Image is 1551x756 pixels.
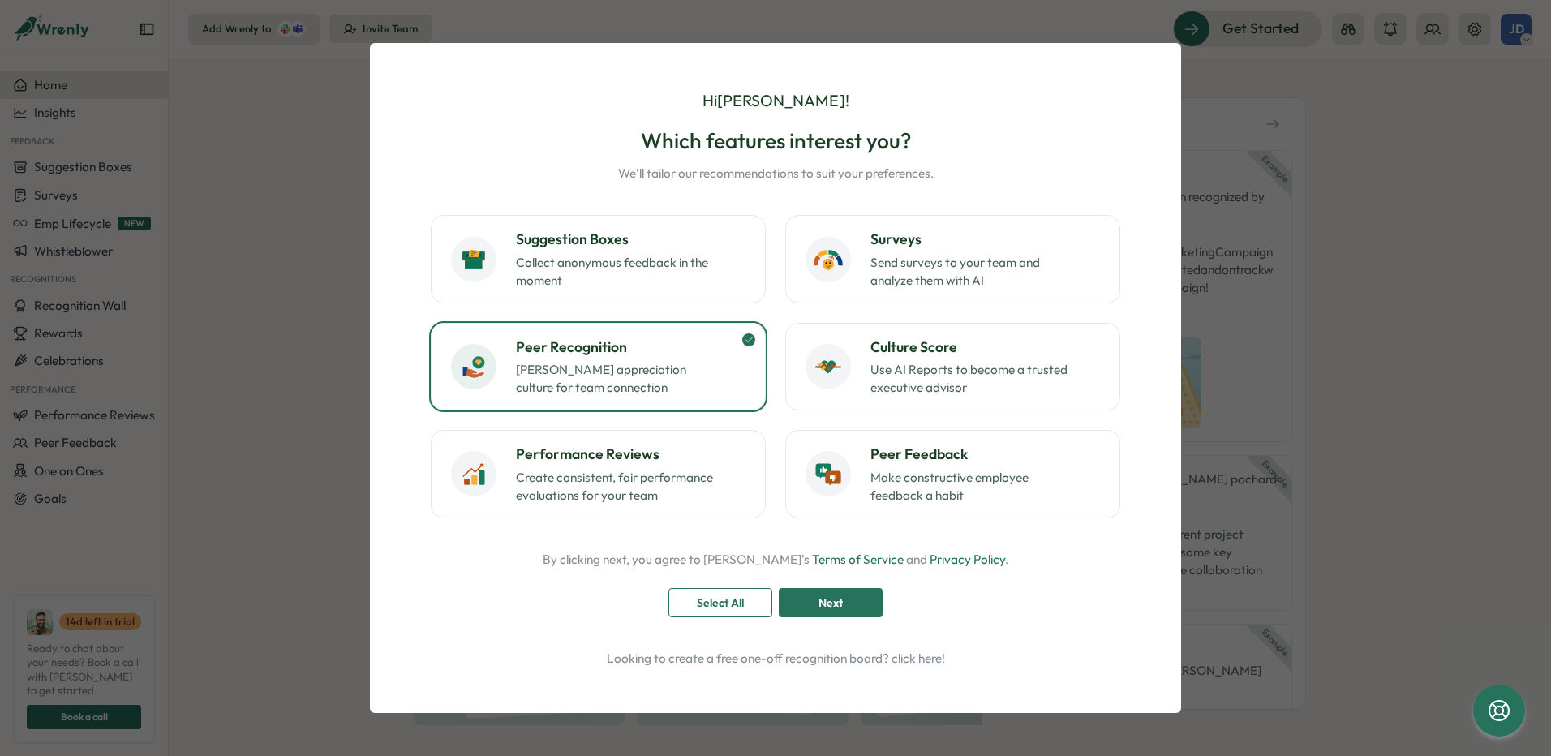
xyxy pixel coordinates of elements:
button: SurveysSend surveys to your team and analyze them with AI [785,215,1120,303]
h2: Which features interest you? [618,127,934,155]
p: Send surveys to your team and analyze them with AI [870,254,1073,290]
h3: Peer Recognition [516,337,745,358]
p: Collect anonymous feedback in the moment [516,254,719,290]
p: Make constructive employee feedback a habit [870,469,1073,505]
p: Hi [PERSON_NAME] ! [702,88,849,114]
h3: Peer Feedback [870,444,1100,465]
p: Create consistent, fair performance evaluations for your team [516,469,719,505]
p: We'll tailor our recommendations to suit your preferences. [618,165,934,183]
button: Culture ScoreUse AI Reports to become a trusted executive advisor [785,323,1120,410]
h3: Performance Reviews [516,444,745,465]
h3: Surveys [870,229,1100,250]
p: By clicking next, you agree to [PERSON_NAME]'s and . [543,551,1008,569]
a: Privacy Policy [930,552,1005,567]
button: Next [779,588,883,617]
button: Suggestion BoxesCollect anonymous feedback in the moment [431,215,766,303]
button: Performance ReviewsCreate consistent, fair performance evaluations for your team [431,430,766,518]
h3: Suggestion Boxes [516,229,745,250]
span: Select All [697,589,744,616]
button: Peer FeedbackMake constructive employee feedback a habit [785,430,1120,518]
span: Next [818,589,843,616]
a: Terms of Service [812,552,904,567]
h3: Culture Score [870,337,1100,358]
a: click here! [892,651,945,666]
button: Peer Recognition[PERSON_NAME] appreciation culture for team connection [431,323,766,410]
p: [PERSON_NAME] appreciation culture for team connection [516,361,719,397]
button: Select All [668,588,772,617]
p: Looking to create a free one-off recognition board? [415,650,1136,668]
p: Use AI Reports to become a trusted executive advisor [870,361,1073,397]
